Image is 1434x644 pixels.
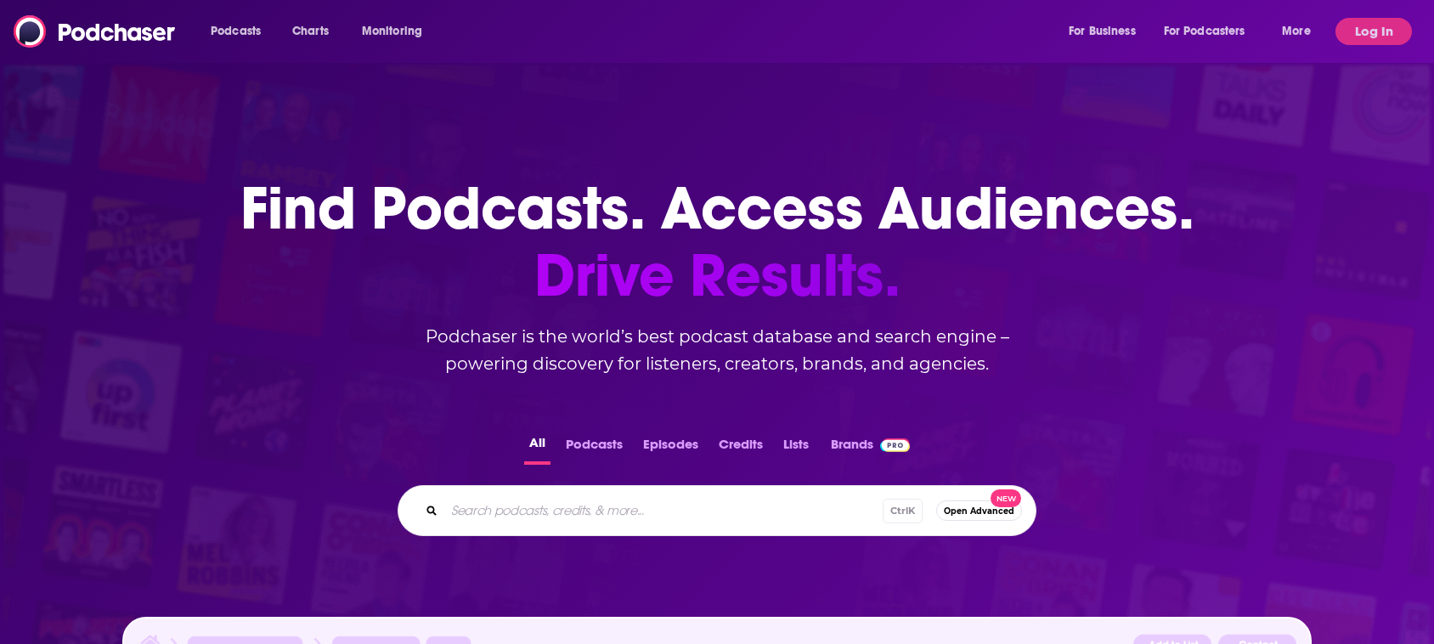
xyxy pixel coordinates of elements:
[714,432,768,465] button: Credits
[444,497,883,524] input: Search podcasts, credits, & more...
[638,432,703,465] button: Episodes
[936,500,1022,521] button: Open AdvancedNew
[944,506,1014,516] span: Open Advanced
[240,175,1194,309] h1: Find Podcasts. Access Audiences.
[1069,20,1136,43] span: For Business
[778,432,814,465] button: Lists
[524,432,550,465] button: All
[1335,18,1412,45] button: Log In
[240,242,1194,309] span: Drive Results.
[1282,20,1311,43] span: More
[1153,18,1270,45] button: open menu
[991,489,1021,507] span: New
[1164,20,1245,43] span: For Podcasters
[880,438,910,452] img: Podchaser Pro
[398,485,1036,536] div: Search podcasts, credits, & more...
[199,18,283,45] button: open menu
[350,18,444,45] button: open menu
[292,20,329,43] span: Charts
[281,18,339,45] a: Charts
[14,15,177,48] img: Podchaser - Follow, Share and Rate Podcasts
[1270,18,1332,45] button: open menu
[883,499,923,523] span: Ctrl K
[362,20,422,43] span: Monitoring
[211,20,261,43] span: Podcasts
[377,323,1057,377] h2: Podchaser is the world’s best podcast database and search engine – powering discovery for listene...
[561,432,628,465] button: Podcasts
[831,432,910,465] a: BrandsPodchaser Pro
[1057,18,1157,45] button: open menu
